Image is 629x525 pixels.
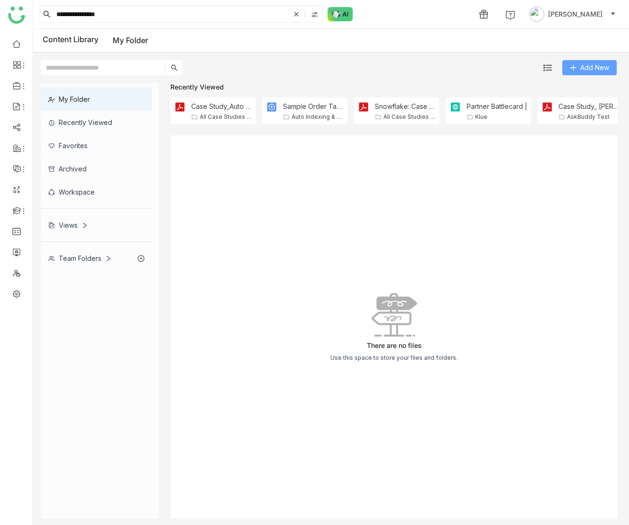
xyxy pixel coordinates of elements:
img: Folder [358,101,369,113]
img: folder.svg [191,114,198,120]
div: Archived [41,157,152,180]
div: Klue [475,113,487,120]
img: logo [8,7,25,24]
div: Auto Indexing & Search Test Latest [292,113,344,120]
button: [PERSON_NAME] [527,7,618,22]
div: All Case Studies Folder [200,113,252,120]
div: Recently Viewed [170,83,618,91]
div: Sample Order Taking _ Customer Support [GEOGRAPHIC_DATA] [283,102,344,110]
img: list.svg [543,63,552,72]
img: ask-buddy-normal.svg [328,7,353,21]
div: Partner Battlecard | [467,102,527,110]
img: Folder [541,101,553,113]
div: Workspace [41,180,152,204]
img: search-type.svg [311,11,319,18]
div: Recently Viewed [41,111,152,134]
span: Add New [580,62,609,73]
img: folder.svg [558,114,565,120]
img: folder.svg [467,114,473,120]
div: All Case Studies Folder [383,113,435,120]
div: Team Folders [48,254,112,262]
a: My Folder [113,36,148,45]
button: Add New [562,60,617,75]
div: There are no files [367,341,422,349]
img: No data [372,293,417,337]
span: [PERSON_NAME] [548,9,602,19]
div: Views [48,221,88,229]
img: Folder [266,101,277,113]
div: Content Library [43,35,148,46]
img: help.svg [505,10,515,20]
div: My Folder [41,88,152,111]
div: Snowflake: Case Study [375,102,435,110]
div: Case Study_Auto Insurance Leader [191,102,252,110]
img: folder.svg [283,114,290,120]
div: Use this space to store your files and folders. [330,354,458,361]
img: avatar [529,7,544,22]
img: folder.svg [375,114,381,120]
img: Folder [174,101,186,113]
img: Folder [450,101,461,113]
div: Favorites [41,134,152,157]
div: Case Study_ [PERSON_NAME] School of Culinary Arts O2C [558,102,619,110]
div: AskBuddy Test [567,113,610,120]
